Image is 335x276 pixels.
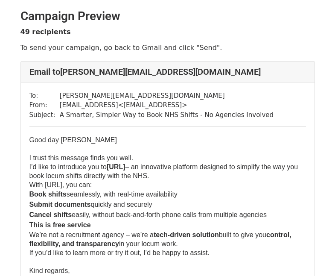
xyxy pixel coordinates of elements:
[29,201,91,208] b: Submit documents
[60,91,274,101] td: [PERSON_NAME][EMAIL_ADDRESS][DOMAIN_NAME]
[20,28,71,36] strong: 49 recipients
[29,153,306,162] p: I trust this message finds you well.
[29,248,306,257] p: If you’d like to learn more or try it out, I’d be happy to assist.
[29,230,306,248] p: We’re not a recruitment agency – we’re a built to give you in your locum work.
[60,100,274,110] td: [EMAIL_ADDRESS] < [EMAIL_ADDRESS] >
[29,211,72,218] b: Cancel shifts
[29,191,67,198] b: Book shifts
[107,163,125,170] b: [URL]
[29,189,306,200] li: seamlessly, with real-time availability
[29,162,306,180] p: I’d like to introduce you to – an innovative platform designed to simplify the way you book locum...
[29,210,306,220] li: easily, without back-and-forth phone calls from multiple agencies
[29,231,291,247] b: control, flexibility, and transparency
[29,91,60,101] td: To:
[29,221,91,229] b: This is free service
[20,43,315,52] p: To send your campaign, go back to Gmail and click "Send".
[29,67,306,77] h4: Email to [PERSON_NAME][EMAIL_ADDRESS][DOMAIN_NAME]
[29,180,306,189] p: With [URL], you can:
[29,135,306,144] p: Good day [PERSON_NAME]
[29,200,306,210] li: quickly and securely
[154,231,219,238] b: tech-driven solution
[60,110,274,120] td: A Smarter, Simpler Way to Book NHS Shifts - No Agencies Involved
[29,100,60,110] td: From:
[29,266,306,275] p: Kind regards,
[29,110,60,120] td: Subject:
[20,9,315,23] h2: Campaign Preview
